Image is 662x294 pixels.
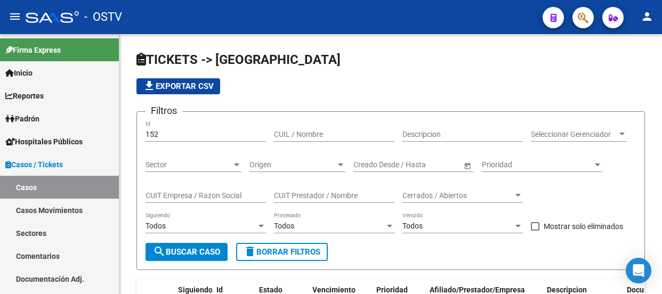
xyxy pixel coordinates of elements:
button: Open calendar [462,160,473,171]
span: Estado [259,285,282,294]
button: Borrar Filtros [236,243,328,261]
input: Fecha fin [401,160,454,169]
span: Exportar CSV [143,81,214,91]
span: Descripcion [547,285,587,294]
span: Hospitales Públicos [5,136,83,148]
span: Vencimiento [312,285,356,294]
mat-icon: delete [244,245,256,258]
span: Casos / Tickets [5,159,63,170]
mat-icon: person [641,10,653,23]
span: Todos [146,222,166,230]
span: Afiliado/Prestador/Empresa [430,285,525,294]
span: Sector [146,160,232,169]
span: Firma Express [5,44,61,56]
span: Buscar Caso [153,247,220,257]
span: Seleccionar Gerenciador [531,130,617,139]
span: Cerrados / Abiertos [402,191,513,200]
span: Origen [249,160,336,169]
button: Exportar CSV [136,78,220,94]
mat-icon: file_download [143,79,156,92]
span: Borrar Filtros [244,247,320,257]
h3: Filtros [146,103,182,118]
span: Todos [274,222,294,230]
mat-icon: search [153,245,166,258]
span: Prioridad [482,160,593,169]
span: Id [216,285,223,294]
button: Buscar Caso [146,243,228,261]
input: Fecha inicio [353,160,392,169]
mat-icon: menu [9,10,21,23]
span: Padrón [5,113,39,125]
span: Todos [402,222,423,230]
span: Inicio [5,67,33,79]
span: Siguiendo [178,285,213,294]
span: TICKETS -> [GEOGRAPHIC_DATA] [136,52,341,67]
div: Open Intercom Messenger [626,258,651,283]
span: - OSTV [84,5,122,29]
span: Prioridad [376,285,408,294]
span: Mostrar solo eliminados [544,220,623,233]
span: Reportes [5,90,44,102]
